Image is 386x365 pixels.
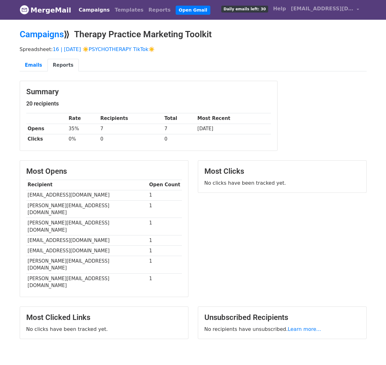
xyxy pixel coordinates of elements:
a: Daily emails left: 30 [219,3,270,15]
th: Open Count [148,180,182,190]
p: No clicks have been tracked yet. [26,326,182,332]
td: [EMAIL_ADDRESS][DOMAIN_NAME] [26,246,148,256]
th: Recipients [99,113,163,124]
a: Campaigns [20,29,64,39]
h5: 20 recipients [26,100,271,107]
h3: Most Clicked Links [26,313,182,322]
td: [PERSON_NAME][EMAIL_ADDRESS][DOMAIN_NAME] [26,273,148,290]
h3: Unsubscribed Recipients [204,313,360,322]
td: [DATE] [196,124,271,134]
p: Spreadsheet: [20,46,367,53]
p: No clicks have been tracked yet. [204,180,360,186]
td: [PERSON_NAME][EMAIL_ADDRESS][DOMAIN_NAME] [26,218,148,235]
a: Reports [146,4,173,16]
a: [EMAIL_ADDRESS][DOMAIN_NAME] [288,3,362,17]
th: Most Recent [196,113,271,124]
td: 1 [148,218,182,235]
a: Emails [20,59,48,72]
td: [EMAIL_ADDRESS][DOMAIN_NAME] [26,235,148,245]
td: 0 [99,134,163,144]
td: 1 [148,256,182,274]
td: [EMAIL_ADDRESS][DOMAIN_NAME] [26,190,148,200]
a: Campaigns [76,4,112,16]
td: 7 [99,124,163,134]
td: 0% [67,134,99,144]
span: Daily emails left: 30 [221,6,268,13]
h3: Most Clicks [204,167,360,176]
td: 1 [148,273,182,290]
a: 16 | [DATE] ☀️PSYCHOTHERAPY TikTok☀️ [53,46,155,52]
td: 1 [148,246,182,256]
a: Templates [112,4,146,16]
a: Learn more... [288,326,321,332]
th: Recipient [26,180,148,190]
th: Total [163,113,196,124]
a: MergeMail [20,3,71,17]
span: [EMAIL_ADDRESS][DOMAIN_NAME] [291,5,353,13]
td: 35% [67,124,99,134]
td: 7 [163,124,196,134]
h3: Summary [26,87,271,96]
h2: ⟫ Therapy Practice Marketing Toolkit [20,29,367,40]
th: Rate [67,113,99,124]
td: 1 [148,235,182,245]
img: MergeMail logo [20,5,29,14]
a: Reports [48,59,79,72]
iframe: Chat Widget [355,335,386,365]
td: 1 [148,200,182,218]
td: 0 [163,134,196,144]
th: Clicks [26,134,67,144]
td: 1 [148,190,182,200]
th: Opens [26,124,67,134]
td: [PERSON_NAME][EMAIL_ADDRESS][DOMAIN_NAME] [26,256,148,274]
td: [PERSON_NAME][EMAIL_ADDRESS][DOMAIN_NAME] [26,200,148,218]
a: Help [271,3,288,15]
h3: Most Opens [26,167,182,176]
a: Open Gmail [176,6,210,15]
p: No recipients have unsubscribed. [204,326,360,332]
